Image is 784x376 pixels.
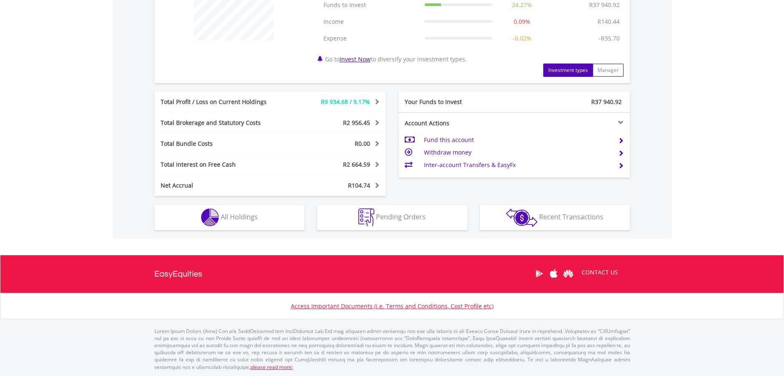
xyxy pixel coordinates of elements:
[154,160,290,169] div: Total Interest on Free Cash
[497,13,547,30] td: 0.09%
[321,98,370,106] span: R9 934.68 / 9.17%
[591,98,622,106] span: R37 940.92
[539,212,603,221] span: Recent Transactions
[398,98,514,106] div: Your Funds to Invest
[250,363,293,371] a: please read more:
[480,205,630,230] button: Recent Transactions
[201,208,219,226] img: holdings-wht.png
[154,205,305,230] button: All Holdings
[291,302,494,310] a: Access Important Documents (i.e. Terms and Conditions, Cost Profile etc)
[319,30,421,47] td: Expense
[317,205,467,230] button: Pending Orders
[592,64,624,77] button: Manager
[348,181,370,189] span: R104.74
[424,146,611,159] td: Withdraw money
[154,255,202,293] a: EasyEquities
[398,119,514,127] div: Account Actions
[154,119,290,127] div: Total Brokerage and Statutory Costs
[358,208,374,226] img: pending_instructions-wht.png
[561,261,576,287] a: Huawei
[355,140,370,147] span: R0.00
[221,212,258,221] span: All Holdings
[424,134,611,146] td: Fund this account
[506,208,537,227] img: transactions-zar-wht.png
[576,261,624,284] a: CONTACT US
[595,30,624,47] td: -R35.70
[154,98,290,106] div: Total Profit / Loss on Current Holdings
[343,119,370,127] span: R2 956.45
[319,13,421,30] td: Income
[376,212,426,221] span: Pending Orders
[154,181,290,190] div: Net Accrual
[543,64,593,77] button: Investment types
[547,261,561,287] a: Apple
[593,13,624,30] td: R140.44
[343,160,370,168] span: R2 664.59
[424,159,611,171] td: Inter-account Transfers & EasyFx
[497,30,547,47] td: -0.02%
[532,261,547,287] a: Google Play
[154,328,630,371] p: Lorem Ipsum Dolors (Ame) Con a/e SeddOeiusmod tem InciDiduntut Lab Etd mag aliquaen admin veniamq...
[340,55,371,63] a: Invest Now
[154,140,290,148] div: Total Bundle Costs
